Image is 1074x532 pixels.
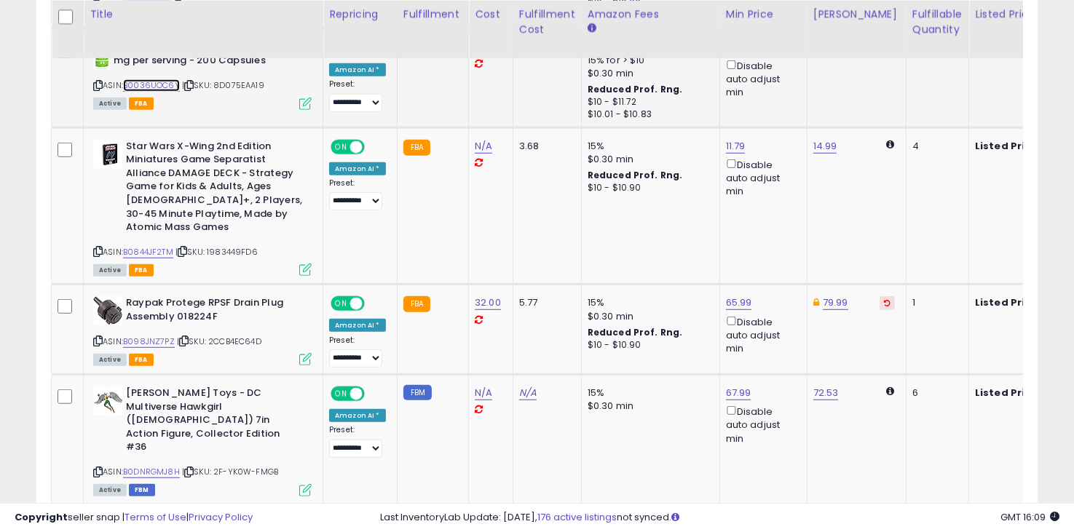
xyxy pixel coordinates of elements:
[588,140,708,153] div: 15%
[823,295,848,310] a: 79.99
[588,108,708,121] div: $10.01 - $10.83
[726,295,752,310] a: 65.99
[329,79,386,112] div: Preset:
[93,98,127,110] span: All listings currently available for purchase on Amazon
[123,336,175,348] a: B098JNZ7PZ
[90,7,317,22] div: Title
[93,264,127,277] span: All listings currently available for purchase on Amazon
[537,510,617,524] a: 176 active listings
[126,386,303,458] b: [PERSON_NAME] Toys - DC Multiverse Hawkgirl ([DEMOGRAPHIC_DATA]) 7in Action Figure, Collector Edi...
[588,182,708,194] div: $10 - $10.90
[93,41,312,108] div: ASIN:
[975,386,1041,400] b: Listed Price:
[726,57,796,100] div: Disable auto adjust min
[129,354,154,366] span: FBA
[403,7,462,22] div: Fulfillment
[588,96,708,108] div: $10 - $11.72
[129,484,155,496] span: FBM
[588,83,683,95] b: Reduced Prof. Rng.
[125,510,186,524] a: Terms of Use
[363,140,386,153] span: OFF
[1000,510,1059,524] span: 2025-08-13 16:09 GMT
[329,63,386,76] div: Amazon AI *
[519,296,570,309] div: 5.77
[588,7,714,22] div: Amazon Fees
[15,511,253,525] div: seller snap | |
[726,156,796,199] div: Disable auto adjust min
[363,388,386,400] span: OFF
[123,466,180,478] a: B0DNRGMJ8H
[588,169,683,181] b: Reduced Prof. Rng.
[813,7,900,22] div: [PERSON_NAME]
[912,386,957,400] div: 6
[588,339,708,352] div: $10 - $10.90
[329,162,386,175] div: Amazon AI *
[129,264,154,277] span: FBA
[813,139,837,154] a: 14.99
[588,22,596,35] small: Amazon Fees.
[403,385,432,400] small: FBM
[380,511,1059,525] div: Last InventoryLab Update: [DATE], not synced.
[129,98,154,110] span: FBA
[975,295,1041,309] b: Listed Price:
[403,296,430,312] small: FBA
[329,178,386,211] div: Preset:
[329,7,391,22] div: Repricing
[726,139,746,154] a: 11.79
[519,140,570,153] div: 3.68
[403,140,430,156] small: FBA
[975,139,1041,153] b: Listed Price:
[588,153,708,166] div: $0.30 min
[588,400,708,413] div: $0.30 min
[123,79,180,92] a: B0036UOC6Y
[475,386,492,400] a: N/A
[588,54,708,67] div: 15% for > $10
[912,7,963,37] div: Fulfillable Quantity
[519,7,575,37] div: Fulfillment Cost
[332,298,350,310] span: ON
[126,140,303,238] b: Star Wars X-Wing 2nd Edition Miniatures Game Separatist Alliance DAMAGE DECK - Strategy Game for ...
[588,386,708,400] div: 15%
[93,140,312,275] div: ASIN:
[588,326,683,338] b: Reduced Prof. Rng.
[726,314,796,356] div: Disable auto adjust min
[175,246,258,258] span: | SKU: 1983449FD6
[332,388,350,400] span: ON
[475,7,507,22] div: Cost
[329,336,386,368] div: Preset:
[93,354,127,366] span: All listings currently available for purchase on Amazon
[15,510,68,524] strong: Copyright
[123,246,173,258] a: B0844JF2TM
[912,296,957,309] div: 1
[912,140,957,153] div: 4
[588,67,708,80] div: $0.30 min
[93,140,122,169] img: 417xQSbroML._SL40_.jpg
[475,295,501,310] a: 32.00
[182,79,264,91] span: | SKU: 8D075EAA19
[475,139,492,154] a: N/A
[182,466,278,477] span: | SKU: 2F-YK0W-FMGB
[588,310,708,323] div: $0.30 min
[126,296,303,327] b: Raypak Protege RPSF Drain Plug Assembly 018224F
[93,484,127,496] span: All listings currently available for purchase on Amazon
[363,298,386,310] span: OFF
[189,510,253,524] a: Privacy Policy
[329,319,386,332] div: Amazon AI *
[329,409,386,422] div: Amazon AI *
[93,386,122,416] img: 419nmWXICQL._SL40_.jpg
[177,336,261,347] span: | SKU: 2CCB4EC64D
[519,386,537,400] a: N/A
[813,386,839,400] a: 72.53
[332,140,350,153] span: ON
[588,296,708,309] div: 15%
[93,296,122,325] img: 41OdwQoM+lL._SL40_.jpg
[726,7,801,22] div: Min Price
[329,425,386,458] div: Preset:
[93,296,312,364] div: ASIN:
[726,403,796,445] div: Disable auto adjust min
[726,386,751,400] a: 67.99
